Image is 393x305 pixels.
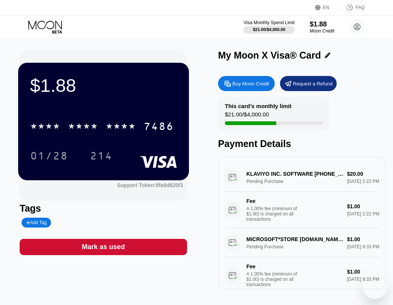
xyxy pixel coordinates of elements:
[218,76,275,91] div: Buy Moon Credit
[293,81,333,87] div: Request a Refund
[218,50,321,61] div: My Moon X Visa® Card
[280,76,337,91] div: Request a Refund
[246,206,303,222] div: A 1.00% fee (minimum of $1.00) is charged on all transactions
[218,138,385,149] div: Payment Details
[243,20,294,25] div: Visa Monthly Spend Limit
[20,203,187,214] div: Tags
[117,182,183,188] div: Support Token: 9fa9d620f3
[26,220,46,225] div: Add Tag
[310,20,334,28] div: $1.88
[30,151,68,163] div: 01/28
[246,263,299,269] div: Fee
[347,269,379,275] div: $1.00
[347,277,379,282] div: [DATE] 9:33 PM
[224,257,379,294] div: FeeA 1.00% fee (minimum of $1.00) is charged on all transactions$1.00[DATE] 9:33 PM
[243,20,294,34] div: Visa Monthly Spend Limit$21.00/$4,000.00
[232,81,269,87] div: Buy Moon Credit
[82,243,125,251] div: Mark as used
[338,4,365,11] div: FAQ
[347,203,379,209] div: $1.00
[30,75,177,96] div: $1.88
[90,151,113,163] div: 214
[22,218,51,228] div: Add Tag
[246,271,303,287] div: A 1.00% fee (minimum of $1.00) is charged on all transactions
[310,20,334,34] div: $1.88Moon Credit
[84,146,118,165] div: 214
[225,111,269,121] div: $21.00 / $4,000.00
[20,239,187,255] div: Mark as used
[144,121,174,133] div: 7486
[253,27,285,32] div: $21.00 / $4,000.00
[246,198,299,204] div: Fee
[117,182,183,188] div: Support Token:9fa9d620f3
[356,5,365,10] div: FAQ
[363,275,387,299] iframe: Button to launch messaging window
[323,5,330,10] div: EN
[225,103,291,109] div: This card’s monthly limit
[224,192,379,228] div: FeeA 1.00% fee (minimum of $1.00) is charged on all transactions$1.00[DATE] 2:22 PM
[347,211,379,217] div: [DATE] 2:22 PM
[315,4,338,11] div: EN
[25,146,74,165] div: 01/28
[310,28,334,34] div: Moon Credit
